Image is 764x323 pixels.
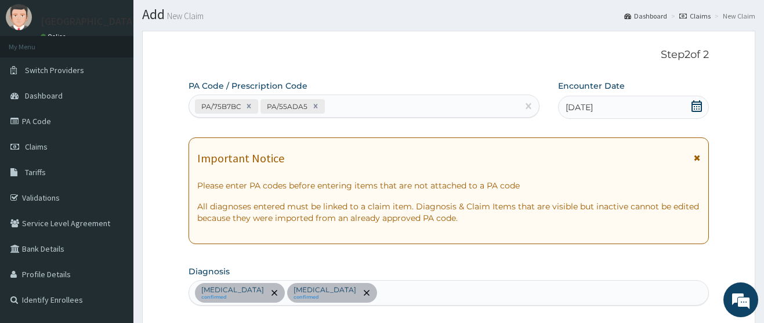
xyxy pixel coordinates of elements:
p: All diagnoses entered must be linked to a claim item. Diagnosis & Claim Items that are visible bu... [197,201,700,224]
div: PA/55ADA5 [263,100,309,113]
a: Online [41,32,68,41]
img: d_794563401_company_1708531726252_794563401 [21,58,47,87]
label: PA Code / Prescription Code [189,80,307,92]
div: Chat with us now [60,65,195,80]
div: PA/75B7BC [198,100,242,113]
h1: Add [142,7,755,22]
label: Diagnosis [189,266,230,277]
span: We're online! [67,91,160,208]
small: New Claim [165,12,204,20]
span: remove selection option [269,288,280,298]
li: New Claim [712,11,755,21]
p: [MEDICAL_DATA] [294,285,356,295]
small: confirmed [201,295,264,300]
span: Tariffs [25,167,46,177]
h1: Important Notice [197,152,284,165]
p: [MEDICAL_DATA] [201,285,264,295]
a: Dashboard [624,11,667,21]
a: Claims [679,11,711,21]
textarea: Type your message and hit 'Enter' [6,206,221,247]
span: [DATE] [566,101,593,113]
img: User Image [6,4,32,30]
p: [GEOGRAPHIC_DATA] [41,16,136,27]
small: confirmed [294,295,356,300]
span: remove selection option [361,288,372,298]
div: Minimize live chat window [190,6,218,34]
label: Encounter Date [558,80,625,92]
p: Please enter PA codes before entering items that are not attached to a PA code [197,180,700,191]
span: Dashboard [25,90,63,101]
span: Switch Providers [25,65,84,75]
span: Claims [25,141,48,152]
p: Step 2 of 2 [189,49,709,61]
